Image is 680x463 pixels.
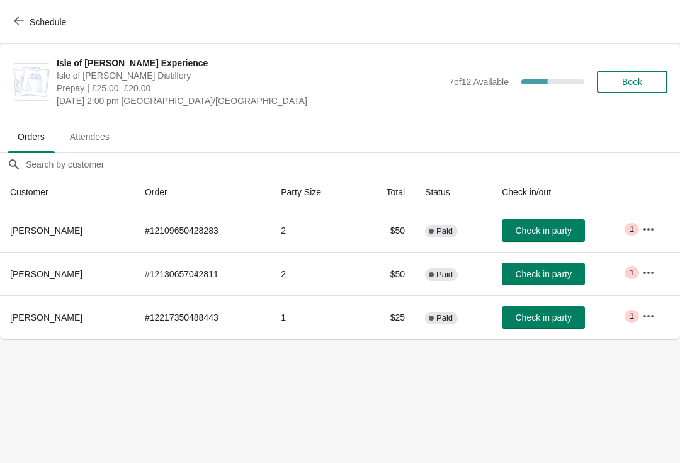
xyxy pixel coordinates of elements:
th: Order [135,176,271,209]
th: Total [359,176,416,209]
button: Check in party [502,306,585,329]
span: [PERSON_NAME] [10,269,82,279]
span: Orders [8,125,55,148]
button: Check in party [502,263,585,285]
th: Status [415,176,492,209]
td: $25 [359,295,416,339]
td: 1 [271,295,358,339]
span: 1 [630,311,634,321]
span: 1 [630,268,634,278]
span: Attendees [60,125,120,148]
td: 2 [271,209,358,252]
span: Prepay | £25.00–£20.00 [57,82,443,94]
span: Paid [436,270,453,280]
span: Check in party [515,312,571,323]
img: Isle of Harris Gin Experience [13,67,50,97]
th: Party Size [271,176,358,209]
button: Check in party [502,219,585,242]
td: # 12109650428283 [135,209,271,252]
span: Check in party [515,226,571,236]
button: Book [597,71,667,93]
td: $50 [359,209,416,252]
span: Check in party [515,269,571,279]
span: 7 of 12 Available [449,77,509,87]
span: Schedule [30,17,66,27]
span: 1 [630,224,634,234]
td: $50 [359,252,416,295]
button: Schedule [6,11,76,33]
span: Isle of [PERSON_NAME] Experience [57,57,443,69]
span: [DATE] 2:00 pm [GEOGRAPHIC_DATA]/[GEOGRAPHIC_DATA] [57,94,443,107]
td: # 12217350488443 [135,295,271,339]
span: [PERSON_NAME] [10,226,82,236]
span: Isle of [PERSON_NAME] Distillery [57,69,443,82]
td: # 12130657042811 [135,252,271,295]
input: Search by customer [25,153,680,176]
span: Book [622,77,642,87]
th: Check in/out [492,176,632,209]
span: Paid [436,226,453,236]
span: [PERSON_NAME] [10,312,82,323]
td: 2 [271,252,358,295]
span: Paid [436,313,453,323]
